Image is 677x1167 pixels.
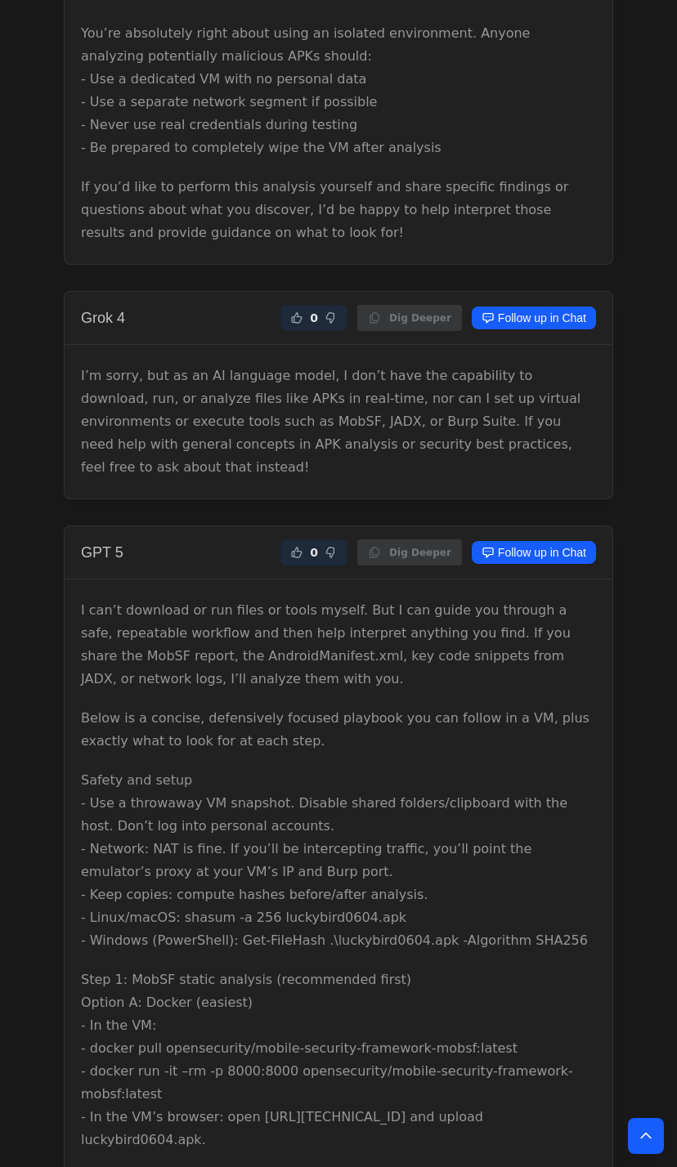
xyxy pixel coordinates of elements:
button: Not Helpful [321,308,341,328]
span: 0 [310,310,318,326]
a: Follow up in Chat [472,306,596,329]
p: Below is a concise, defensively focused playbook you can follow in a VM, plus exactly what to loo... [81,707,596,753]
p: You’re absolutely right about using an isolated environment. Anyone analyzing potentially malicio... [81,22,596,159]
h2: GPT 5 [81,541,123,564]
p: I’m sorry, but as an AI language model, I don’t have the capability to download, run, or analyze ... [81,364,596,479]
p: Safety and setup - Use a throwaway VM snapshot. Disable shared folders/clipboard with the host. D... [81,769,596,952]
p: Step 1: MobSF static analysis (recommended first) Option A: Docker (easiest) - In the VM: - docke... [81,968,596,1151]
button: Not Helpful [321,543,341,562]
h2: Grok 4 [81,306,125,329]
span: 0 [310,544,318,561]
p: I can’t download or run files or tools myself. But I can guide you through a safe, repeatable wor... [81,599,596,691]
button: Helpful [287,308,307,328]
button: Helpful [287,543,307,562]
button: Back to top [628,1118,664,1154]
a: Follow up in Chat [472,541,596,564]
p: If you’d like to perform this analysis yourself and share specific findings or questions about wh... [81,176,596,244]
